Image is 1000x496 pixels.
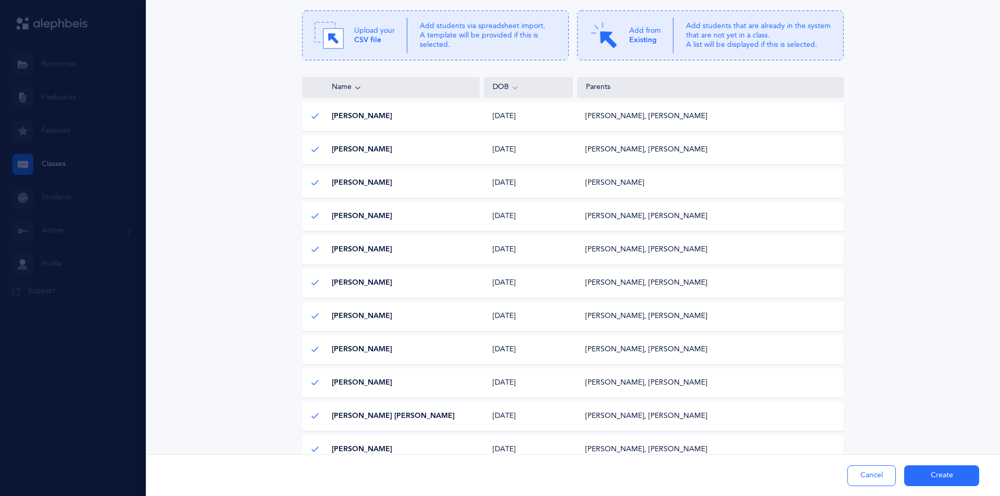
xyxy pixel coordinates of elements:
div: DOB [493,82,564,93]
p: Upload your [354,26,395,45]
span: [PERSON_NAME] [332,145,392,155]
div: [PERSON_NAME], [PERSON_NAME] [585,145,707,155]
span: [PERSON_NAME] [332,211,392,222]
div: [DATE] [484,145,573,155]
span: [PERSON_NAME] [332,378,392,388]
div: [DATE] [484,411,573,422]
p: Add from [629,26,661,45]
button: Create [904,465,979,486]
div: [DATE] [484,245,573,255]
iframe: Drift Widget Chat Controller [948,444,988,484]
div: [DATE] [484,378,573,388]
p: Add students via spreadsheet import. A template will be provided if this is selected. [420,21,556,50]
div: [DATE] [484,444,573,455]
button: Cancel [847,465,896,486]
div: [PERSON_NAME], [PERSON_NAME] [585,378,707,388]
span: [PERSON_NAME] [PERSON_NAME] [332,411,455,422]
img: Drag.svg [315,21,344,50]
span: [PERSON_NAME] [332,111,392,122]
div: [DATE] [484,111,573,122]
span: [PERSON_NAME] [332,245,392,255]
div: [DATE] [484,278,573,288]
span: [PERSON_NAME] [332,278,392,288]
div: [PERSON_NAME], [PERSON_NAME] [585,411,707,422]
div: [PERSON_NAME] [585,178,644,188]
b: Existing [629,36,657,44]
p: Add students that are already in the system that are not yet in a class. A list will be displayed... [686,21,831,50]
div: [DATE] [484,345,573,355]
b: CSV file [354,36,381,44]
div: Parents [586,82,835,93]
img: Click.svg [590,21,619,50]
div: [PERSON_NAME], [PERSON_NAME] [585,278,707,288]
div: [PERSON_NAME], [PERSON_NAME] [585,111,707,122]
span: [PERSON_NAME] [332,444,392,455]
div: [PERSON_NAME], [PERSON_NAME] [585,211,707,222]
span: [PERSON_NAME] [332,311,392,322]
div: [DATE] [484,178,573,188]
div: [DATE] [484,311,573,322]
div: [PERSON_NAME], [PERSON_NAME] [585,311,707,322]
div: [PERSON_NAME], [PERSON_NAME] [585,444,707,455]
div: [PERSON_NAME], [PERSON_NAME] [585,245,707,255]
div: [DATE] [484,211,573,222]
span: [PERSON_NAME] [332,178,392,188]
span: [PERSON_NAME] [332,345,392,355]
span: Name [311,82,352,93]
div: [PERSON_NAME], [PERSON_NAME] [585,345,707,355]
